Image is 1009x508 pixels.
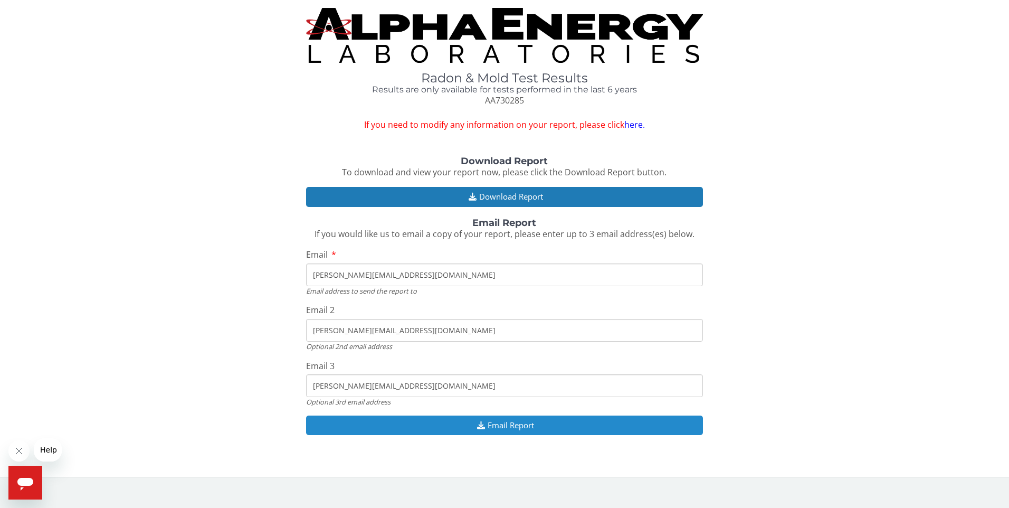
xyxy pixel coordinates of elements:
[461,155,548,167] strong: Download Report
[34,438,62,462] iframe: Message from company
[342,166,667,178] span: To download and view your report now, please click the Download Report button.
[624,119,645,130] a: here.
[8,440,30,462] iframe: Close message
[8,466,42,500] iframe: Button to launch messaging window
[306,286,703,296] div: Email address to send the report to
[306,249,328,260] span: Email
[306,8,703,63] img: TightCrop.jpg
[472,217,536,229] strong: Email Report
[306,342,703,351] div: Optional 2nd email address
[306,416,703,435] button: Email Report
[306,397,703,407] div: Optional 3rd email address
[315,228,694,240] span: If you would like us to email a copy of your report, please enter up to 3 email address(es) below.
[306,85,703,95] h4: Results are only available for tests performed in the last 6 years
[485,95,524,106] span: AA730285
[306,119,703,131] span: If you need to modify any information on your report, please click
[306,360,335,372] span: Email 3
[306,304,335,316] span: Email 2
[306,187,703,206] button: Download Report
[306,71,703,85] h1: Radon & Mold Test Results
